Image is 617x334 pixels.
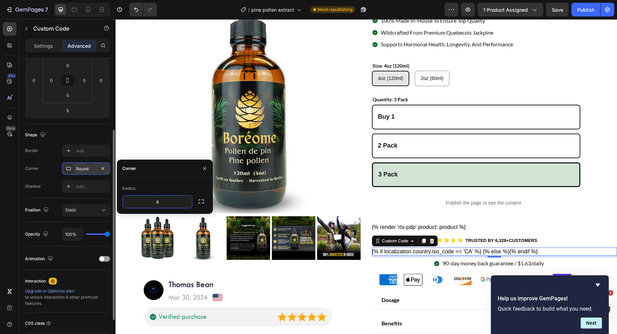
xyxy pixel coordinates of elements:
[256,204,502,212] div: {% render 'rtx-pdp' product: product %}
[265,9,398,19] p: Wildcrafted From Premium Quebecois Jackpine
[256,250,492,272] img: gempages_519893443334374193-e6519650-8be9-4df4-a92a-708c23ba573e.svg
[25,206,50,215] div: Position
[577,6,594,13] div: Publish
[45,5,48,14] p: 7
[305,56,328,62] span: 2oz (60ml)
[76,166,96,172] div: Round
[25,288,110,307] div: to unlock Interaction & other premium features.
[263,94,279,101] span: Buy 1
[256,180,481,187] p: Publish the page to see the content.
[546,3,569,16] button: Save
[46,75,57,85] input: 0px
[65,207,76,212] span: Static
[61,90,75,100] input: 0px
[608,290,613,296] span: 1
[3,3,51,16] button: 7
[266,277,284,284] span: Dosage
[477,3,543,16] button: 1 product assigned
[34,42,53,49] p: Settings
[122,185,135,192] div: Radius
[256,228,502,237] div: {% if localization.country.iso_code == 'CA' %} {% else %} {% endif %}
[62,228,83,240] input: Auto
[76,148,108,154] div: Add...
[552,7,563,13] span: Save
[263,123,282,130] span: 2 Pack
[129,3,157,16] div: Undo/Redo
[265,20,398,30] p: Supports Hormonal Health, Longevity, And Performance
[25,130,47,140] div: Shape
[25,288,110,294] div: Upgrade to Optimize plan
[317,7,352,13] span: Need republishing
[62,204,110,216] button: Static
[581,318,602,329] button: Next question
[122,165,136,172] div: Corner
[248,6,250,13] span: /
[76,184,108,190] div: Add...
[256,42,294,51] legend: Size: 4oz (120ml)
[25,278,46,284] div: Interaction
[68,42,91,49] p: Advanced
[79,75,89,85] input: 0px
[263,152,282,159] span: 3 Pack
[33,24,92,33] p: Custom Code
[202,197,245,241] img: Two girls having fun harvesting pine pollen
[266,299,287,309] p: Benefits
[111,197,155,241] img: Suggested use information card for pine pollen extract
[96,75,106,85] input: 0
[327,239,428,249] p: 90-day money back guarantee / $1.63/daily
[156,197,200,241] img: Boreome pine pollen extract bottle with information description
[61,105,74,116] input: 5
[382,219,394,224] strong: ,329+
[25,183,41,189] div: Shadow
[29,75,39,85] input: 0
[251,6,294,13] span: pine pollen extract
[265,219,294,225] div: Custom Code
[25,230,50,239] div: Opacity
[25,165,39,172] div: Corner
[256,75,293,85] legend: Quantity: 3 Pack
[61,60,75,71] input: 0px
[498,295,602,303] h2: Help us improve GemPages!
[594,281,602,289] button: Hide survey
[483,6,528,13] span: 1 product assigned
[498,306,602,312] p: Quick feedback to build what you need.
[116,19,617,334] iframe: Design area
[25,320,51,326] div: CSS class
[7,73,16,79] div: 450
[571,3,600,16] button: Publish
[350,219,422,224] span: TRUSTED BY 6 CUSTOMERS
[5,126,16,131] div: Beta
[123,196,192,208] input: Auto
[498,281,602,329] div: Help us improve GemPages!
[25,254,55,264] div: Animation
[263,56,288,62] span: 4oz (120ml)
[25,148,38,154] div: Border
[66,197,109,241] img: Boreome pine pollen extract bottle with white background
